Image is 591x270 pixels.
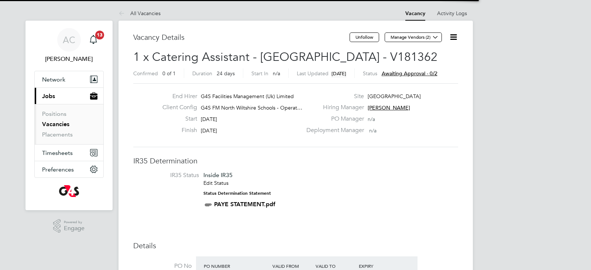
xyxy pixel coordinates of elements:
span: G4S FM North Wiltshire Schools - Operat… [201,104,302,111]
button: Jobs [35,88,103,104]
button: Unfollow [350,32,379,42]
nav: Main navigation [25,21,113,210]
button: Preferences [35,161,103,177]
span: Inside IR35 [203,172,233,179]
span: n/a [273,70,280,77]
label: End Hirer [157,93,197,100]
span: G4S Facilities Management (Uk) Limited [201,93,294,100]
label: Client Config [157,104,197,111]
label: Site [302,93,364,100]
strong: Status Determination Statement [203,191,271,196]
label: Deployment Manager [302,127,364,134]
label: Hiring Manager [302,104,364,111]
span: Network [42,76,65,83]
a: Vacancies [42,121,69,128]
span: [GEOGRAPHIC_DATA] [368,93,421,100]
span: 1 x Catering Assistant - [GEOGRAPHIC_DATA] - V181362 [133,50,437,64]
a: Vacancy [405,10,425,17]
span: n/a [368,116,375,122]
img: g4s-logo-retina.png [59,185,79,197]
span: Awaiting approval - 0/2 [382,70,437,77]
label: Start [157,115,197,123]
span: [DATE] [201,127,217,134]
a: Edit Status [203,180,229,186]
div: Jobs [35,104,103,144]
a: Activity Logs [437,10,467,17]
span: n/a [369,127,377,134]
span: Alice Collier [34,55,104,63]
label: Finish [157,127,197,134]
label: PO Manager [302,115,364,123]
span: Powered by [64,219,85,225]
button: Network [35,71,103,87]
h3: IR35 Determination [133,156,458,166]
label: Status [363,70,377,77]
a: AC[PERSON_NAME] [34,28,104,63]
span: [PERSON_NAME] [368,104,410,111]
span: Preferences [42,166,74,173]
a: PAYE STATEMENT.pdf [214,201,275,208]
label: PO No [133,262,192,270]
a: Powered byEngage [53,219,85,233]
span: Engage [64,225,85,232]
span: 0 of 1 [162,70,176,77]
span: Jobs [42,93,55,100]
a: Go to home page [34,185,104,197]
h3: Details [133,241,458,250]
label: Confirmed [133,70,158,77]
label: Duration [192,70,212,77]
a: Placements [42,131,73,138]
span: Timesheets [42,149,73,156]
a: All Vacancies [118,10,161,17]
span: [DATE] [201,116,217,122]
span: AC [63,35,75,45]
span: 24 days [217,70,235,77]
label: Start In [251,70,268,77]
button: Manage Vendors (2) [385,32,442,42]
h3: Vacancy Details [133,32,350,42]
a: Positions [42,110,66,117]
span: [DATE] [331,70,346,77]
button: Timesheets [35,145,103,161]
label: IR35 Status [141,172,199,179]
label: Last Updated [297,70,329,77]
a: 13 [86,28,101,52]
span: 13 [95,31,104,39]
